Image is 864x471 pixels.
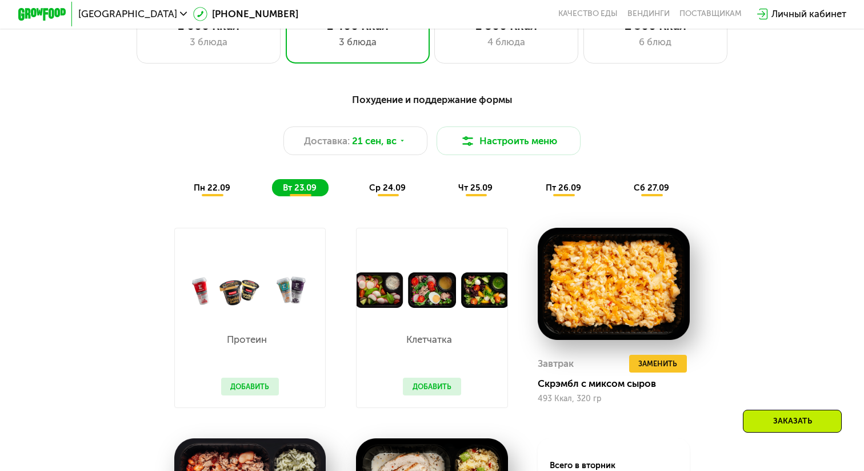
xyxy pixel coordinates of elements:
[546,183,581,193] span: пт 26.09
[149,35,268,49] div: 3 блюда
[352,134,397,148] span: 21 сен, вс
[629,355,687,373] button: Заменить
[743,410,842,433] div: Заказать
[634,183,669,193] span: сб 27.09
[437,126,581,155] button: Настроить меню
[638,358,677,370] span: Заменить
[538,394,690,403] div: 493 Ккал, 320 гр
[77,92,787,107] div: Похудение и поддержание формы
[403,335,455,345] p: Клетчатка
[679,9,742,19] div: поставщикам
[447,35,566,49] div: 4 блюда
[771,7,846,21] div: Личный кабинет
[78,9,177,19] span: [GEOGRAPHIC_DATA]
[221,378,279,396] button: Добавить
[538,355,574,373] div: Завтрак
[221,335,273,345] p: Протеин
[283,183,317,193] span: вт 23.09
[538,378,699,390] div: Скрэмбл с миксом сыров
[627,9,670,19] a: Вендинги
[558,9,618,19] a: Качество еды
[458,183,493,193] span: чт 25.09
[298,35,417,49] div: 3 блюда
[193,7,299,21] a: [PHONE_NUMBER]
[596,35,715,49] div: 6 блюд
[304,134,350,148] span: Доставка:
[194,183,230,193] span: пн 22.09
[403,378,461,396] button: Добавить
[369,183,406,193] span: ср 24.09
